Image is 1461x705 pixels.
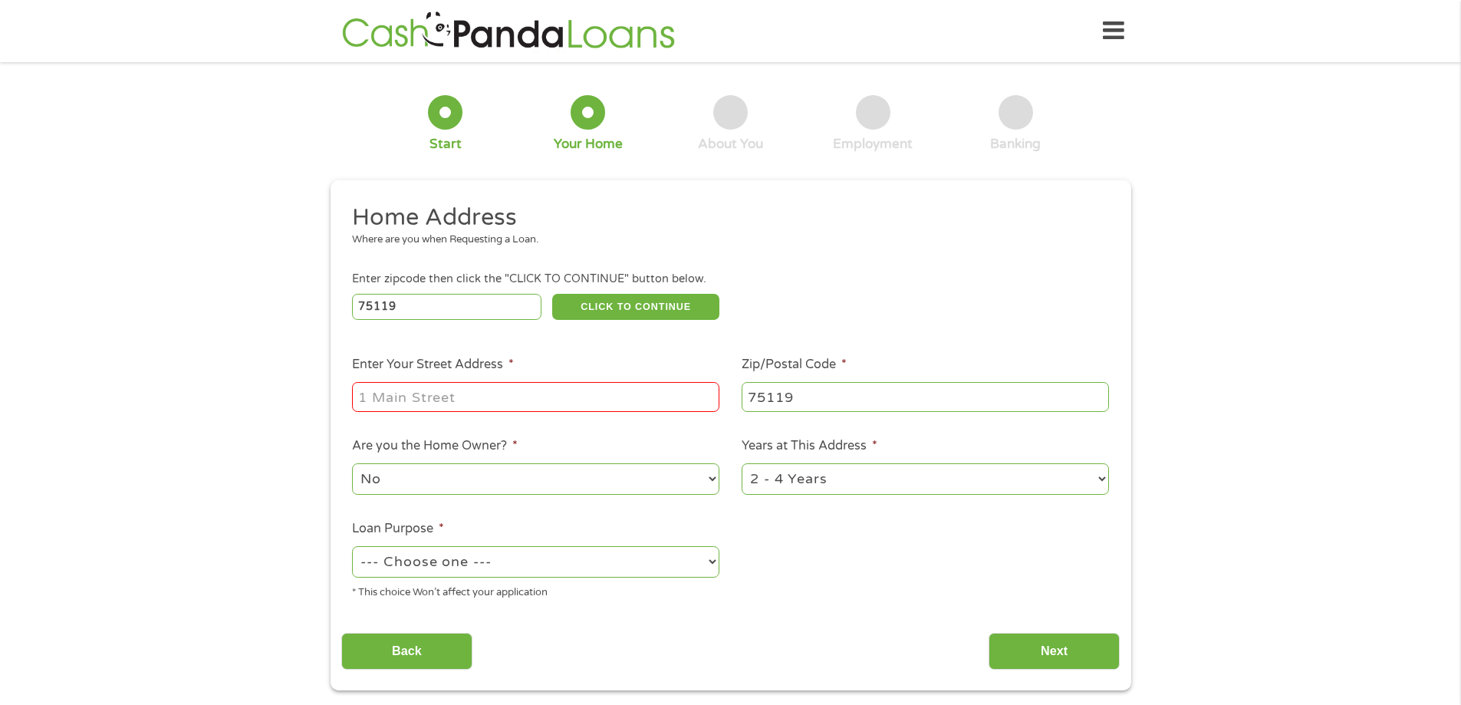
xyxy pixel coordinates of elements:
[990,136,1041,153] div: Banking
[337,9,679,53] img: GetLoanNow Logo
[352,294,541,320] input: Enter Zipcode (e.g 01510)
[989,633,1120,670] input: Next
[833,136,913,153] div: Employment
[352,271,1108,288] div: Enter zipcode then click the "CLICK TO CONTINUE" button below.
[429,136,462,153] div: Start
[352,382,719,411] input: 1 Main Street
[352,357,514,373] label: Enter Your Street Address
[552,294,719,320] button: CLICK TO CONTINUE
[352,203,1097,233] h2: Home Address
[742,438,877,454] label: Years at This Address
[742,357,847,373] label: Zip/Postal Code
[352,438,518,454] label: Are you the Home Owner?
[341,633,472,670] input: Back
[698,136,763,153] div: About You
[352,521,444,537] label: Loan Purpose
[554,136,623,153] div: Your Home
[352,232,1097,248] div: Where are you when Requesting a Loan.
[352,580,719,601] div: * This choice Won’t affect your application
